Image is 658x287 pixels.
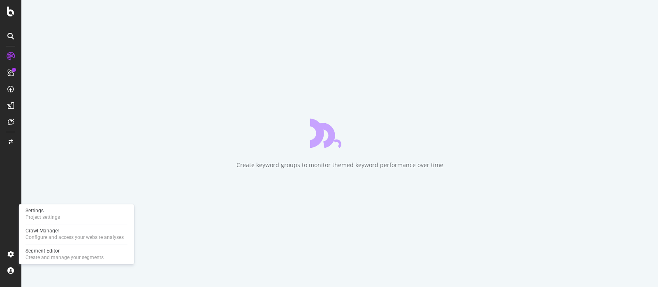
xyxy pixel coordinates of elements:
a: Segment EditorCreate and manage your segments [22,247,131,262]
div: animation [310,118,369,148]
div: Settings [25,207,60,214]
a: SettingsProject settings [22,207,131,221]
a: Crawl ManagerConfigure and access your website analyses [22,227,131,241]
div: Create and manage your segments [25,254,104,261]
div: Create keyword groups to monitor themed keyword performance over time [236,161,443,169]
div: Segment Editor [25,248,104,254]
div: Configure and access your website analyses [25,234,124,241]
div: Project settings [25,214,60,220]
div: Crawl Manager [25,227,124,234]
